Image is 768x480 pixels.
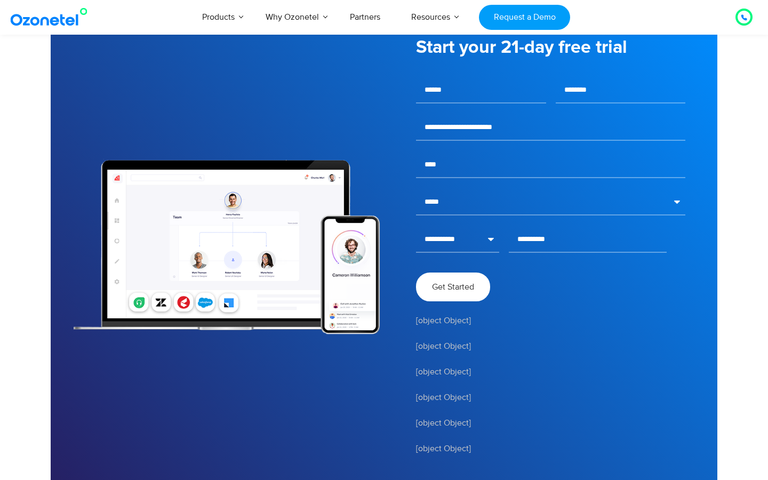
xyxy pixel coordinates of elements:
span: Get Started [432,283,474,291]
div: [object Object] [416,412,685,429]
div: [object Object] [416,335,685,353]
div: [object Object] [416,438,685,455]
div: [object Object] [416,310,685,327]
div: [object Object] [416,387,685,404]
div: [object Object] [416,361,685,378]
a: Request a Demo [479,5,570,30]
button: Get Started [416,273,490,301]
h5: Start your 21-day free trial [416,38,685,57]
